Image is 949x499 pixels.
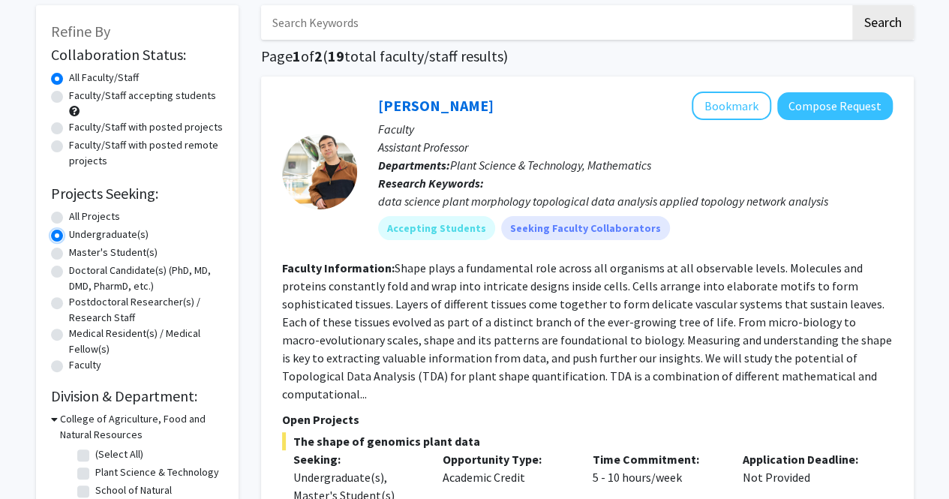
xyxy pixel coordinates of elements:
h3: College of Agriculture, Food and Natural Resources [60,411,224,443]
p: Assistant Professor [378,138,893,156]
h1: Page of ( total faculty/staff results) [261,47,914,65]
label: Faculty/Staff accepting students [69,88,216,104]
span: 19 [328,47,344,65]
button: Compose Request to Erik Amézquita [777,92,893,120]
button: Search [852,5,914,40]
p: Seeking: [293,450,421,468]
label: All Faculty/Staff [69,70,139,86]
span: 1 [293,47,301,65]
span: Refine By [51,22,110,41]
label: Undergraduate(s) [69,227,149,242]
h2: Division & Department: [51,387,224,405]
fg-read-more: Shape plays a fundamental role across all organisms at all observable levels. Molecules and prote... [282,260,892,401]
label: (Select All) [95,446,143,462]
p: Open Projects [282,410,893,428]
span: Plant Science & Technology, Mathematics [450,158,651,173]
label: Medical Resident(s) / Medical Fellow(s) [69,326,224,357]
a: [PERSON_NAME] [378,96,494,115]
span: The shape of genomics plant data [282,432,893,450]
label: Plant Science & Technology [95,464,219,480]
div: data science plant morphology topological data analysis applied topology network analysis [378,192,893,210]
b: Faculty Information: [282,260,395,275]
label: Doctoral Candidate(s) (PhD, MD, DMD, PharmD, etc.) [69,263,224,294]
label: Postdoctoral Researcher(s) / Research Staff [69,294,224,326]
button: Add Erik Amézquita to Bookmarks [692,92,771,120]
h2: Projects Seeking: [51,185,224,203]
b: Departments: [378,158,450,173]
label: All Projects [69,209,120,224]
iframe: Chat [11,431,64,488]
p: Opportunity Type: [443,450,570,468]
label: Faculty/Staff with posted remote projects [69,137,224,169]
p: Time Commitment: [593,450,720,468]
label: Faculty/Staff with posted projects [69,119,223,135]
label: Master's Student(s) [69,245,158,260]
mat-chip: Seeking Faculty Collaborators [501,216,670,240]
h2: Collaboration Status: [51,46,224,64]
p: Faculty [378,120,893,138]
label: Faculty [69,357,101,373]
b: Research Keywords: [378,176,484,191]
span: 2 [314,47,323,65]
input: Search Keywords [261,5,850,40]
p: Application Deadline: [743,450,870,468]
mat-chip: Accepting Students [378,216,495,240]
